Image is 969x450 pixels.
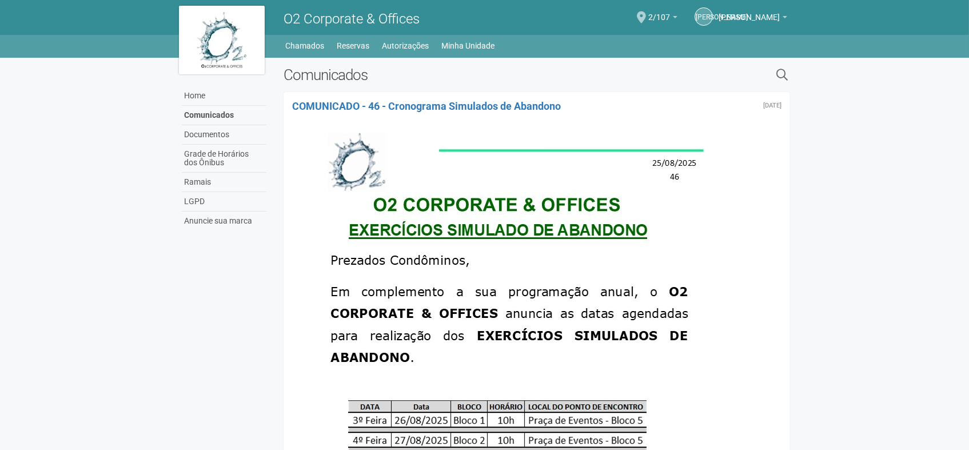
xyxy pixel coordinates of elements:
h2: Comunicados [284,66,659,83]
a: [PERSON_NAME] [719,14,787,23]
a: Reservas [337,38,370,54]
a: Documentos [182,125,266,145]
a: COMUNICADO - 46 - Cronograma Simulados de Abandono [292,100,561,112]
img: logo.jpg [179,6,265,74]
a: Ramais [182,173,266,192]
a: Minha Unidade [442,38,495,54]
a: Anuncie sua marca [182,212,266,230]
span: O2 Corporate & Offices [284,11,420,27]
a: Comunicados [182,106,266,125]
span: 2/107 [648,2,670,22]
a: Home [182,86,266,106]
a: Grade de Horários dos Ônibus [182,145,266,173]
a: Chamados [286,38,325,54]
a: LGPD [182,192,266,212]
a: Autorizações [382,38,429,54]
a: [PERSON_NAME] [695,7,713,26]
span: Juliana Oliveira [719,2,780,22]
div: Segunda-feira, 25 de agosto de 2025 às 14:47 [763,102,781,109]
a: 2/107 [648,14,677,23]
